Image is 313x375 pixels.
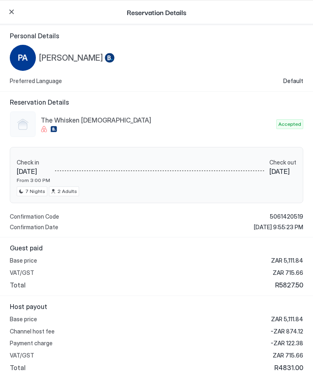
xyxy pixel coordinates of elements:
[17,177,50,183] span: From 3:00 PM
[271,340,303,347] span: -ZAR 122.38
[283,77,303,85] span: Default
[275,281,303,289] span: R5827.50
[270,213,303,220] span: 5061420519
[10,224,58,231] span: Confirmation Date
[10,340,53,347] span: Payment charge
[10,98,303,106] span: Reservation Details
[269,159,296,166] span: Check out
[127,7,186,17] span: Reservation Details
[10,303,303,311] span: Host payout
[17,159,50,166] span: Check in
[254,224,303,231] span: [DATE] 9:55:23 PM
[41,116,273,124] span: The Whisken [DEMOGRAPHIC_DATA]
[10,257,37,264] span: Base price
[25,188,45,195] span: 7 Nights
[10,269,34,276] span: VAT/GST
[269,167,296,175] span: [DATE]
[271,316,303,323] span: ZAR 5,111.84
[10,244,303,252] span: Guest paid
[10,281,26,289] span: Total
[39,53,103,63] span: [PERSON_NAME]
[10,328,55,335] span: Channel host fee
[10,364,26,372] span: Total
[274,364,303,372] span: R4831.00
[271,328,303,335] span: -ZAR 874.12
[273,352,303,359] span: ZAR 715.66
[10,77,62,85] span: Preferred Language
[10,32,303,40] span: Personal Details
[273,269,303,276] span: ZAR 715.66
[10,213,59,220] span: Confirmation Code
[10,316,37,323] span: Base price
[17,167,50,175] span: [DATE]
[18,52,28,64] span: PA
[10,352,34,359] span: VAT/GST
[271,257,303,264] span: ZAR 5,111.84
[278,121,301,128] span: Accepted
[57,188,77,195] span: 2 Adults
